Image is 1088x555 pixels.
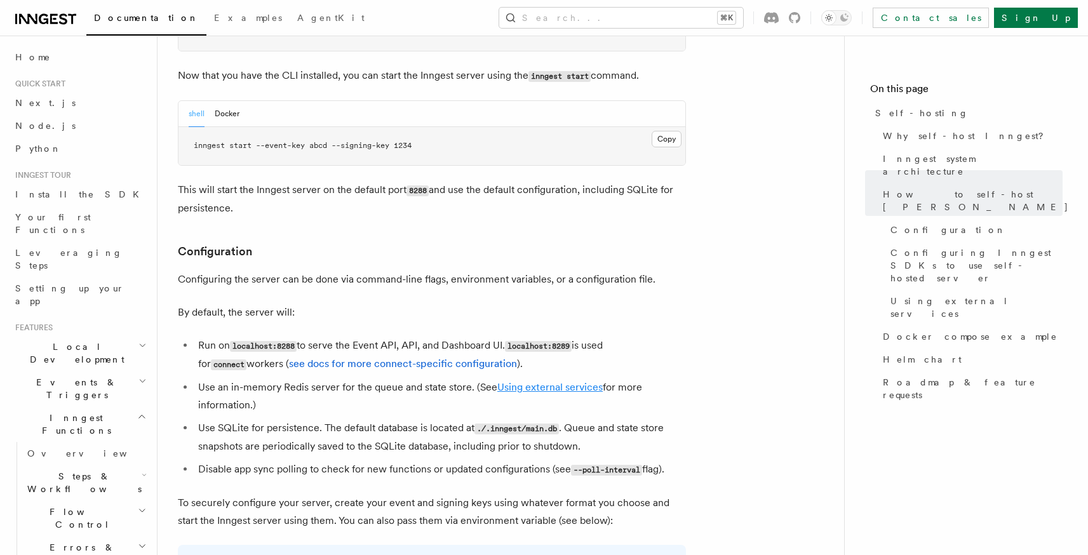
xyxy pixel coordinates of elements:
[883,376,1063,401] span: Roadmap & feature requests
[885,241,1063,290] a: Configuring Inngest SDKs to use self-hosted server
[652,131,682,147] button: Copy
[878,183,1063,218] a: How to self-host [PERSON_NAME]
[870,102,1063,124] a: Self-hosting
[474,424,559,434] code: ./.inngest/main.db
[406,185,429,196] code: 8288
[15,51,51,64] span: Home
[10,411,137,437] span: Inngest Functions
[10,46,149,69] a: Home
[15,283,124,306] span: Setting up your app
[211,359,246,370] code: connect
[873,8,989,28] a: Contact sales
[194,337,686,373] li: Run on to serve the Event API, API, and Dashboard UI. is used for workers ( ).
[15,98,76,108] span: Next.js
[194,141,412,150] span: inngest start --event-key abcd --signing-key 1234
[878,348,1063,371] a: Helm chart
[870,81,1063,102] h4: On this page
[10,335,149,371] button: Local Development
[10,91,149,114] a: Next.js
[821,10,852,25] button: Toggle dark mode
[10,340,138,366] span: Local Development
[885,290,1063,325] a: Using external services
[505,341,572,352] code: localhost:8289
[885,218,1063,241] a: Configuration
[178,243,252,260] a: Configuration
[214,13,282,23] span: Examples
[86,4,206,36] a: Documentation
[15,189,147,199] span: Install the SDK
[875,107,969,119] span: Self-hosting
[22,470,142,495] span: Steps & Workflows
[883,188,1069,213] span: How to self-host [PERSON_NAME]
[178,271,686,288] p: Configuring the server can be done via command-line flags, environment variables, or a configurat...
[497,381,603,393] a: Using external services
[27,448,158,458] span: Overview
[10,323,53,333] span: Features
[178,304,686,321] p: By default, the server will:
[22,500,149,536] button: Flow Control
[10,371,149,406] button: Events & Triggers
[10,406,149,442] button: Inngest Functions
[878,325,1063,348] a: Docker compose example
[10,79,65,89] span: Quick start
[206,4,290,34] a: Examples
[178,67,686,85] p: Now that you have the CLI installed, you can start the Inngest server using the command.
[883,353,962,366] span: Helm chart
[878,124,1063,147] a: Why self-host Inngest?
[890,224,1006,236] span: Configuration
[890,295,1063,320] span: Using external services
[890,246,1063,284] span: Configuring Inngest SDKs to use self-hosted server
[178,494,686,530] p: To securely configure your server, create your event and signing keys using whatever format you c...
[15,121,76,131] span: Node.js
[883,152,1063,178] span: Inngest system architecture
[289,358,517,370] a: see docs for more connect-specific configuration
[10,183,149,206] a: Install the SDK
[230,341,297,352] code: localhost:8288
[10,114,149,137] a: Node.js
[194,378,686,414] li: Use an in-memory Redis server for the queue and state store. (See for more information.)
[10,170,71,180] span: Inngest tour
[22,505,138,531] span: Flow Control
[194,419,686,455] li: Use SQLite for persistence. The default database is located at . Queue and state store snapshots ...
[215,101,239,127] button: Docker
[290,4,372,34] a: AgentKit
[15,248,123,271] span: Leveraging Steps
[883,130,1052,142] span: Why self-host Inngest?
[528,71,591,82] code: inngest start
[571,465,642,476] code: --poll-interval
[15,212,91,235] span: Your first Functions
[189,101,205,127] button: shell
[878,147,1063,183] a: Inngest system architecture
[194,460,686,479] li: Disable app sync polling to check for new functions or updated configurations (see flag).
[178,181,686,217] p: This will start the Inngest server on the default port and use the default configuration, includi...
[10,241,149,277] a: Leveraging Steps
[297,13,365,23] span: AgentKit
[718,11,735,24] kbd: ⌘K
[10,206,149,241] a: Your first Functions
[994,8,1078,28] a: Sign Up
[878,371,1063,406] a: Roadmap & feature requests
[15,144,62,154] span: Python
[883,330,1058,343] span: Docker compose example
[499,8,743,28] button: Search...⌘K
[10,277,149,312] a: Setting up your app
[10,376,138,401] span: Events & Triggers
[22,442,149,465] a: Overview
[10,137,149,160] a: Python
[94,13,199,23] span: Documentation
[22,465,149,500] button: Steps & Workflows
